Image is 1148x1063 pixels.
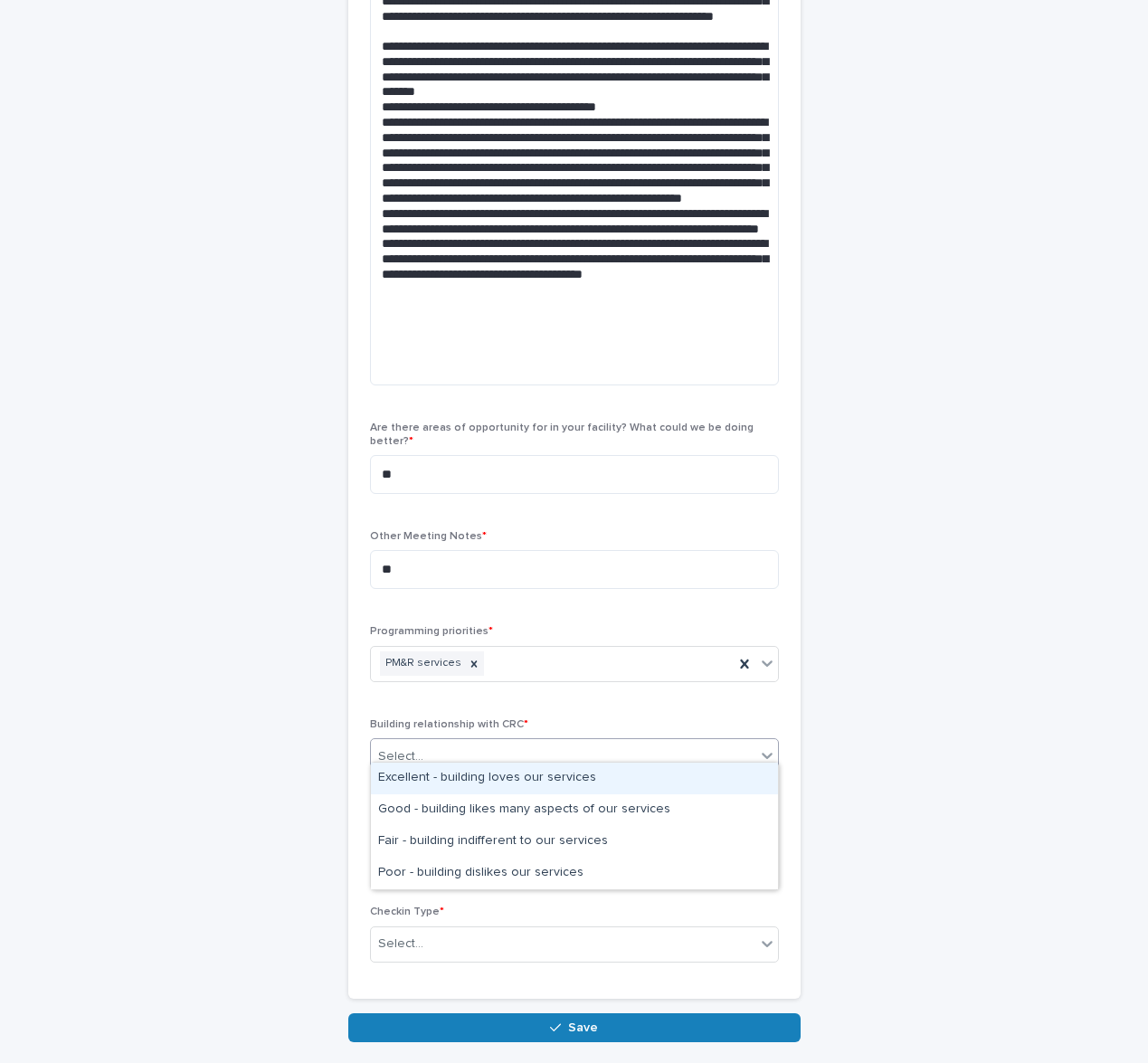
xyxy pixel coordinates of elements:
[371,763,778,794] div: Excellent - building loves our services
[370,422,754,446] span: Are there areas of opportunity for in your facility? What could we be doing better?
[370,626,493,637] span: Programming priorities
[348,1013,801,1042] button: Save
[370,719,528,730] span: Building relationship with CRC
[378,935,423,954] div: Select...
[371,826,778,858] div: Fair - building indifferent to our services
[371,794,778,826] div: Good - building likes many aspects of our services
[370,531,487,542] span: Other Meeting Notes
[380,651,464,676] div: PM&R services
[378,747,423,766] div: Select...
[370,906,444,917] span: Checkin Type
[568,1021,598,1034] span: Save
[371,858,778,889] div: Poor - building dislikes our services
